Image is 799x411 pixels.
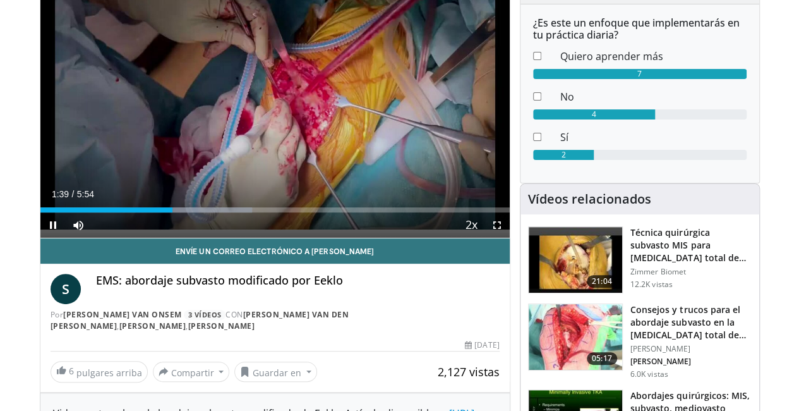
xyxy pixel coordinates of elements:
[51,274,81,304] a: S
[153,362,230,382] button: Compartir
[40,212,66,238] button: Pause
[52,189,69,199] span: 1:39
[234,362,317,382] button: Guardar en
[630,356,692,367] font: [PERSON_NAME]
[62,279,69,298] font: S
[184,310,225,321] a: 3 vídeos
[77,189,94,199] span: 5:54
[63,309,182,320] a: [PERSON_NAME] van Onsem
[630,369,668,379] font: 6.0K vistas
[51,309,64,320] font: Por
[592,276,612,286] font: 21:04
[528,304,752,379] a: 05:17 Consejos y trucos para el abordaje subvasto en la [MEDICAL_DATA] total de rodilla [PERSON_N...
[171,367,214,379] font: Compartir
[637,68,642,79] font: 7
[560,90,574,104] font: No
[438,364,500,379] font: 2,127 vistas
[119,321,186,331] a: [PERSON_NAME]
[630,226,746,276] font: Técnica quirúrgica subvasto MIS para [MEDICAL_DATA] total de rodilla
[188,310,222,319] font: 3 vídeos
[253,367,301,379] font: Guardar en
[51,309,349,331] a: [PERSON_NAME] VAN DEN [PERSON_NAME]
[592,353,612,364] font: 05:17
[560,130,568,144] font: Sí
[474,340,499,350] font: [DATE]
[561,149,565,160] font: 2
[69,365,74,377] font: 6
[484,212,510,238] button: Fullscreen
[630,304,746,353] font: Consejos y trucos para el abordaje subvasto en la [MEDICAL_DATA] total de rodilla
[40,207,510,212] div: Progress Bar
[186,321,188,331] font: ,
[72,189,75,199] span: /
[225,309,243,320] font: CON
[117,321,119,331] font: ,
[51,361,148,383] a: 6 pulgares arriba
[76,367,142,379] font: pulgares arriba
[630,279,673,290] font: 12.2K vistas
[592,109,596,120] font: 4
[96,273,343,288] font: EMS: abordaje subvasto modificado por Eeklo
[630,343,691,354] font: [PERSON_NAME]
[528,190,651,207] font: Vídeos relacionados
[529,304,622,370] img: 23acb9d1-9258-4964-99c9-9b2453b0ffd6.150x105_q85_crop-smart_upscale.jpg
[528,226,752,293] a: 21:04 Técnica quirúrgica subvasto MIS para [MEDICAL_DATA] total de rodilla Zimmer Biomet 12.2K vi...
[459,212,484,238] button: Playback Rate
[40,238,510,264] a: Envíe un correo electrónico a [PERSON_NAME]
[176,247,374,255] font: Envíe un correo electrónico a [PERSON_NAME]
[533,16,740,42] font: ¿Es este un enfoque que implementarás en tu práctica diaria?
[560,49,663,63] font: Quiero aprender más
[630,266,687,277] font: Zimmer Biomet
[529,227,622,293] img: Picture_13_0_2.png.150x105_q85_crop-smart_upscale.jpg
[66,212,91,238] button: Mute
[188,321,255,331] a: [PERSON_NAME]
